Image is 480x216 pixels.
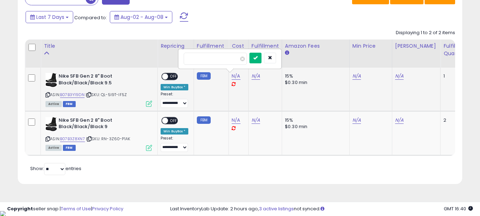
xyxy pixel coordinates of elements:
span: FBM [63,145,76,151]
div: [PERSON_NAME] [395,42,437,50]
span: | SKU: QL-5I9T-IF5Z [86,92,127,98]
span: OFF [168,74,179,80]
a: N/A [395,117,404,124]
a: B07B3Y19DN [60,92,85,98]
span: All listings currently available for purchase on Amazon [45,101,62,107]
img: 41Dhrx1QvbL._SL40_.jpg [45,73,57,87]
a: Terms of Use [61,205,91,212]
div: Preset: [161,92,188,108]
b: Nike SFB Gen 2 8" Boot Black/Black/Black 9.5 [59,73,145,88]
span: Show: entries [30,165,81,172]
b: Nike SFB Gen 2 8" Boot Black/Black/Black 9 [59,117,145,132]
a: 3 active listings [259,205,294,212]
strong: Copyright [7,205,33,212]
a: N/A [252,117,260,124]
a: B07B3Z8XN7 [60,136,85,142]
span: Last 7 Days [36,14,64,21]
div: Displaying 1 to 2 of 2 items [396,30,455,36]
button: Aug-02 - Aug-08 [110,11,172,23]
div: Win BuyBox * [161,128,188,135]
div: Min Price [352,42,389,50]
div: Preset: [161,136,188,152]
div: Fulfillment [197,42,226,50]
a: N/A [352,117,361,124]
a: N/A [232,73,240,80]
small: Amazon Fees. [285,50,289,56]
div: Win BuyBox * [161,84,188,90]
small: FBM [197,116,211,124]
div: ASIN: [45,117,152,150]
div: 2 [443,117,465,123]
a: N/A [252,73,260,80]
a: N/A [232,117,240,124]
div: ASIN: [45,73,152,106]
span: 2025-08-16 16:40 GMT [444,205,473,212]
div: Last InventoryLab Update: 2 hours ago, not synced. [170,206,473,212]
div: Repricing [161,42,191,50]
div: 15% [285,117,344,123]
span: All listings currently available for purchase on Amazon [45,145,62,151]
div: Amazon Fees [285,42,346,50]
span: FBM [63,101,76,107]
a: N/A [352,73,361,80]
div: Cost [232,42,246,50]
span: Aug-02 - Aug-08 [120,14,163,21]
div: seller snap | | [7,206,123,212]
span: | SKU: RN-3Z60-P1AK [86,136,130,142]
span: Compared to: [74,14,107,21]
div: Fulfillment Cost [252,42,279,57]
small: FBM [197,72,211,80]
img: 41Dhrx1QvbL._SL40_.jpg [45,117,57,131]
div: Fulfillable Quantity [443,42,468,57]
div: $0.30 min [285,123,344,130]
div: $0.30 min [285,79,344,86]
div: 15% [285,73,344,79]
a: N/A [395,73,404,80]
a: Privacy Policy [92,205,123,212]
button: Last 7 Days [26,11,73,23]
span: OFF [168,117,179,123]
div: 1 [443,73,465,79]
div: Title [44,42,155,50]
